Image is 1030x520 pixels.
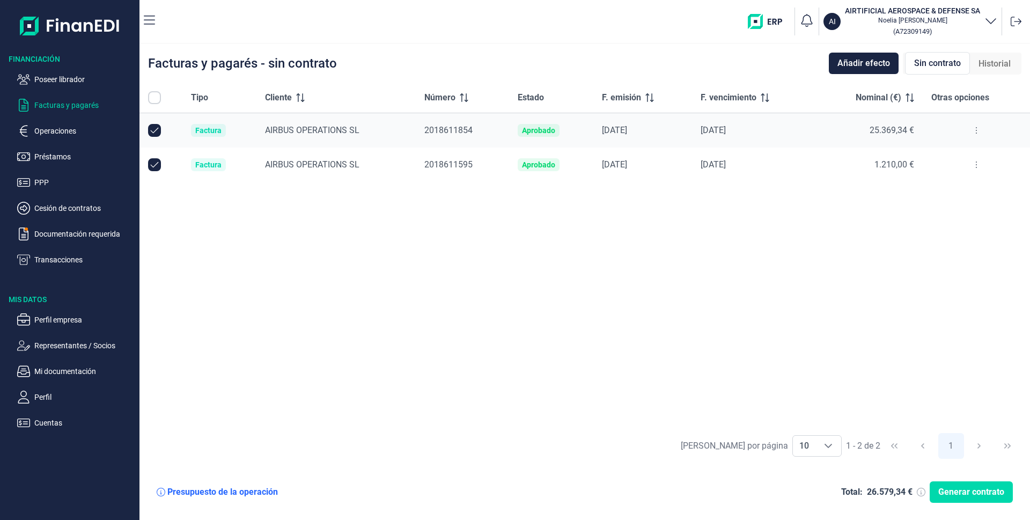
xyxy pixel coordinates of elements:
button: Operaciones [17,124,135,137]
button: Next Page [966,433,992,459]
div: 26.579,34 € [867,487,913,497]
span: Generar contrato [938,486,1004,499]
button: Generar contrato [930,481,1013,503]
span: F. vencimiento [701,91,756,104]
div: Factura [195,126,222,135]
div: Row Unselected null [148,158,161,171]
button: AIAIRTIFICIAL AEROSPACE & DEFENSE SANoelia [PERSON_NAME](A72309149) [823,5,997,38]
span: 2018611854 [424,125,473,135]
button: Mi documentación [17,365,135,378]
button: Last Page [995,433,1020,459]
div: [DATE] [701,125,806,136]
div: Aprobado [522,126,555,135]
p: Préstamos [34,150,135,163]
p: Noelia [PERSON_NAME] [845,16,980,25]
div: [DATE] [602,125,683,136]
p: Facturas y pagarés [34,99,135,112]
button: Cesión de contratos [17,202,135,215]
p: Documentación requerida [34,228,135,240]
span: Cliente [265,91,292,104]
button: First Page [881,433,907,459]
div: Factura [195,160,222,169]
button: Préstamos [17,150,135,163]
span: Historial [979,57,1011,70]
div: Total: [841,487,863,497]
p: Transacciones [34,253,135,266]
button: Representantes / Socios [17,339,135,352]
p: PPP [34,176,135,189]
p: Operaciones [34,124,135,137]
span: Estado [518,91,544,104]
span: Sin contrato [914,57,961,70]
button: Facturas y pagarés [17,99,135,112]
div: Sin contrato [905,52,970,75]
div: Aprobado [522,160,555,169]
button: Transacciones [17,253,135,266]
span: AIRBUS OPERATIONS SL [265,125,359,135]
span: 1 - 2 de 2 [846,442,880,450]
span: Tipo [191,91,208,104]
button: Añadir efecto [829,53,899,74]
span: 10 [793,436,815,456]
span: Añadir efecto [837,57,890,70]
span: Otras opciones [931,91,989,104]
small: Copiar cif [893,27,932,35]
span: AIRBUS OPERATIONS SL [265,159,359,170]
div: [DATE] [602,159,683,170]
span: 25.369,34 € [870,125,914,135]
button: Perfil empresa [17,313,135,326]
img: Logo de aplicación [20,9,120,43]
span: 2018611595 [424,159,473,170]
button: Previous Page [910,433,936,459]
p: Perfil empresa [34,313,135,326]
span: F. emisión [602,91,641,104]
button: PPP [17,176,135,189]
button: Page 1 [938,433,964,459]
p: Mi documentación [34,365,135,378]
p: Cuentas [34,416,135,429]
div: [DATE] [701,159,806,170]
p: Perfil [34,391,135,404]
button: Perfil [17,391,135,404]
div: All items unselected [148,91,161,104]
button: Cuentas [17,416,135,429]
p: AI [829,16,836,27]
img: erp [748,14,790,29]
span: Número [424,91,455,104]
span: 1.210,00 € [874,159,914,170]
p: Representantes / Socios [34,339,135,352]
div: [PERSON_NAME] por página [681,440,788,452]
div: Choose [815,436,841,456]
h3: AIRTIFICIAL AEROSPACE & DEFENSE SA [845,5,980,16]
div: Historial [970,53,1019,75]
div: Row Unselected null [148,124,161,137]
div: Facturas y pagarés - sin contrato [148,57,337,70]
div: Presupuesto de la operación [167,487,278,497]
p: Cesión de contratos [34,202,135,215]
button: Poseer librador [17,73,135,86]
p: Poseer librador [34,73,135,86]
span: Nominal (€) [856,91,901,104]
button: Documentación requerida [17,228,135,240]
